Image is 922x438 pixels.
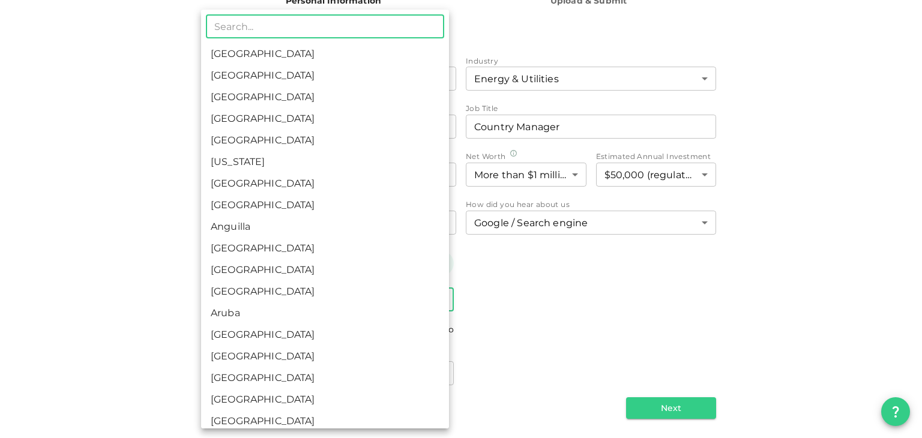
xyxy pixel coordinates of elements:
li: [GEOGRAPHIC_DATA] [201,367,449,389]
li: [GEOGRAPHIC_DATA] [201,108,449,130]
li: [GEOGRAPHIC_DATA] [201,324,449,346]
li: [GEOGRAPHIC_DATA] [201,130,449,151]
li: [GEOGRAPHIC_DATA] [201,86,449,108]
li: [GEOGRAPHIC_DATA] [201,346,449,367]
li: Aruba [201,302,449,324]
li: [GEOGRAPHIC_DATA] [201,238,449,259]
input: Search... [206,14,444,38]
li: [GEOGRAPHIC_DATA] [201,194,449,216]
li: [US_STATE] [201,151,449,173]
li: [GEOGRAPHIC_DATA] [201,281,449,302]
li: [GEOGRAPHIC_DATA] [201,65,449,86]
li: [GEOGRAPHIC_DATA] [201,259,449,281]
li: [GEOGRAPHIC_DATA] [201,43,449,65]
li: [GEOGRAPHIC_DATA] [201,389,449,410]
li: [GEOGRAPHIC_DATA] [201,173,449,194]
li: Anguilla [201,216,449,238]
li: [GEOGRAPHIC_DATA] [201,410,449,432]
